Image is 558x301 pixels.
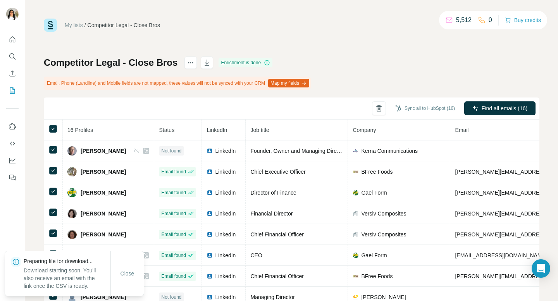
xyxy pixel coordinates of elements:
img: LinkedIn logo [207,294,213,300]
button: Close [115,267,140,280]
span: [EMAIL_ADDRESS][DOMAIN_NAME] [455,252,547,258]
img: Avatar [67,209,77,218]
li: / [84,21,86,29]
img: company-logo [353,169,359,175]
img: LinkedIn logo [207,231,213,238]
h1: Competitor Legal - Close Bros [44,56,177,69]
span: LinkedIn [215,231,236,238]
span: Email [455,127,468,133]
span: Company [353,127,376,133]
img: LinkedIn logo [207,210,213,217]
img: LinkedIn logo [207,169,213,175]
img: Avatar [67,188,77,197]
span: Status [159,127,174,133]
span: LinkedIn [215,189,236,197]
span: [PERSON_NAME] [81,293,126,301]
span: 16 Profiles [67,127,93,133]
span: Financial Director [250,210,293,217]
span: Job title [250,127,269,133]
button: Enrich CSV [6,67,19,80]
button: Feedback [6,171,19,185]
span: LinkedIn [215,293,236,301]
span: Chief Financial Officer [250,273,303,279]
span: [PERSON_NAME] [81,210,126,217]
img: LinkedIn logo [207,148,213,154]
span: Email found [161,210,186,217]
a: My lists [65,22,83,28]
span: [PERSON_NAME] [81,231,126,238]
span: Chief Executive Officer [250,169,305,175]
span: Email found [161,231,186,238]
p: 5,512 [456,15,472,25]
span: Find all emails (16) [482,104,527,112]
span: CEO [250,252,262,258]
span: BFree Foods [361,272,393,280]
p: Preparing file for download... [24,257,110,265]
p: Download starting soon. You'll also receive an email with the link once the CSV is ready. [24,267,110,290]
img: company-logo [353,294,359,300]
span: Kerna Communications [361,147,418,155]
span: LinkedIn [215,147,236,155]
img: company-logo [353,148,359,154]
span: Not found [161,294,181,301]
div: Email, Phone (Landline) and Mobile fields are not mapped, these values will not be synced with yo... [44,77,311,90]
div: Competitor Legal - Close Bros [88,21,160,29]
button: Quick start [6,32,19,46]
span: Close [121,270,134,277]
button: Map my fields [268,79,309,87]
img: LinkedIn logo [207,273,213,279]
span: Director of Finance [250,190,296,196]
img: company-logo [353,252,359,258]
span: Gael Form [361,251,387,259]
span: [PERSON_NAME] [361,293,406,301]
span: LinkedIn [215,272,236,280]
span: [PERSON_NAME] [81,189,126,197]
span: Email found [161,189,186,196]
span: LinkedIn [215,251,236,259]
img: Avatar [67,167,77,176]
img: Avatar [67,146,77,156]
button: Use Surfe on LinkedIn [6,120,19,133]
button: My lists [6,84,19,97]
span: LinkedIn [215,168,236,176]
img: Avatar [67,230,77,239]
div: Enrichment is done [219,58,272,67]
span: Email found [161,252,186,259]
div: Open Intercom Messenger [532,259,550,278]
img: Surfe Logo [44,19,57,32]
button: Use Surfe API [6,137,19,150]
span: Versiv Composites [361,231,406,238]
span: LinkedIn [207,127,227,133]
button: Dashboard [6,154,19,168]
span: LinkedIn [215,210,236,217]
span: [PERSON_NAME] [81,168,126,176]
span: Email found [161,168,186,175]
button: Search [6,50,19,63]
span: Gael Form [361,189,387,197]
button: actions [184,56,197,69]
button: Find all emails (16) [464,101,536,115]
span: BFree Foods [361,168,393,176]
span: Chief Financial Officer [250,231,303,238]
img: LinkedIn logo [207,252,213,258]
img: Avatar [6,8,19,20]
img: company-logo [353,273,359,279]
span: Email found [161,273,186,280]
span: Founder, Owner and Managing Director [250,148,346,154]
img: company-logo [353,190,359,196]
span: Versiv Composites [361,210,406,217]
img: LinkedIn logo [207,190,213,196]
button: Sync all to HubSpot (16) [390,103,460,114]
span: Managing Director [250,294,294,300]
p: 0 [489,15,492,25]
button: Buy credits [505,15,541,26]
span: [PERSON_NAME] [81,147,126,155]
span: Not found [161,147,181,154]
